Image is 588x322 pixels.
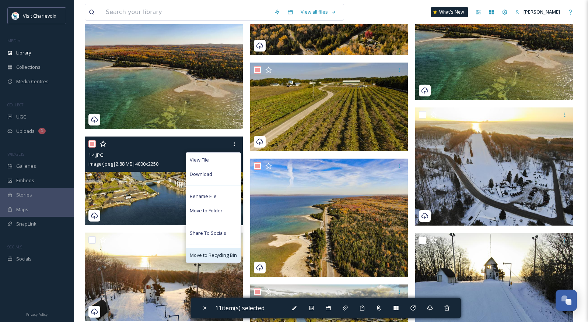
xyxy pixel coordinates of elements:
a: What's New [431,7,468,17]
span: Visit Charlevoix [23,13,56,19]
span: Stories [16,191,32,198]
input: Search your library [102,4,270,20]
span: Maps [16,206,28,213]
img: 9.JPG [250,63,408,151]
span: 11 item(s) selected. [215,304,266,312]
img: sunset mcsauba (11).JPG [415,233,573,322]
span: image/jpeg | 2.88 MB | 4000 x 2250 [88,160,158,167]
div: 1 [38,128,46,134]
a: Privacy Policy [26,309,48,318]
span: UGC [16,113,26,120]
span: Socials [16,255,32,262]
span: Embeds [16,177,34,184]
span: Rename File [190,193,217,200]
span: SnapLink [16,220,36,227]
span: Uploads [16,128,35,135]
span: Download [190,171,212,178]
img: 1 4.JPG [85,137,243,225]
span: WIDGETS [7,151,24,157]
img: sunset mcsauba (15).JPG [415,107,573,226]
img: 4 2.JPG [250,159,408,277]
a: View all files [297,5,340,19]
span: Library [16,49,31,56]
span: Share To Socials [190,230,226,237]
span: Move to Folder [190,207,223,214]
a: [PERSON_NAME] [511,5,564,19]
img: Visit-Charlevoix_Logo.jpg [12,12,19,20]
span: Move to Recycling Bin [190,252,237,259]
span: [PERSON_NAME] [524,8,560,15]
span: 1 4.JPG [88,152,104,158]
span: MEDIA [7,38,20,43]
span: COLLECT [7,102,23,107]
span: Privacy Policy [26,312,48,317]
img: 1.JPG [85,11,243,129]
button: Open Chat [556,290,577,311]
span: Collections [16,64,41,71]
span: SOCIALS [7,244,22,250]
img: sunset mcsauba (14).JPG [85,233,243,321]
span: Galleries [16,163,36,170]
span: View File [190,156,209,163]
span: Media Centres [16,78,49,85]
